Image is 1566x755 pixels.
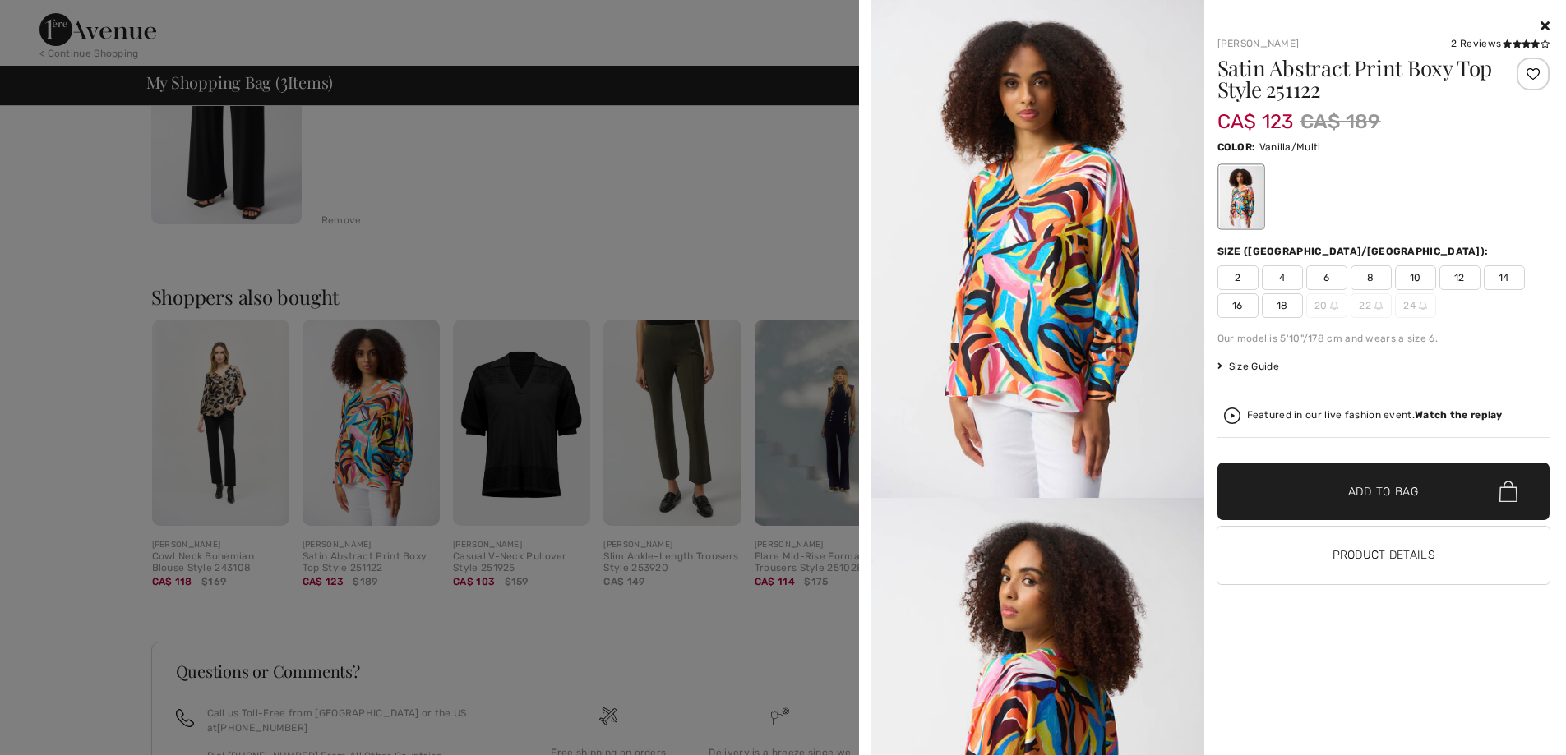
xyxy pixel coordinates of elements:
span: 8 [1351,265,1392,290]
span: 24 [1395,293,1436,318]
img: Bag.svg [1499,481,1517,502]
span: Size Guide [1217,359,1279,374]
span: Vanilla/Multi [1259,141,1321,153]
img: ring-m.svg [1419,302,1427,310]
div: Featured in our live fashion event. [1247,410,1503,421]
span: CA$ 123 [1217,94,1294,133]
span: 4 [1262,265,1303,290]
span: Add to Bag [1348,483,1419,500]
span: 16 [1217,293,1259,318]
strong: Watch the replay [1415,409,1503,421]
span: 12 [1439,265,1481,290]
div: Vanilla/Multi [1219,166,1262,228]
span: Color: [1217,141,1256,153]
span: CA$ 189 [1300,107,1381,136]
img: ring-m.svg [1374,302,1383,310]
img: Watch the replay [1224,407,1240,424]
span: 10 [1395,265,1436,290]
h1: Satin Abstract Print Boxy Top Style 251122 [1217,58,1494,100]
button: Add to Bag [1217,463,1550,520]
div: Our model is 5'10"/178 cm and wears a size 6. [1217,331,1550,346]
span: 6 [1306,265,1347,290]
div: Size ([GEOGRAPHIC_DATA]/[GEOGRAPHIC_DATA]): [1217,244,1492,259]
span: 18 [1262,293,1303,318]
span: 2 [1217,265,1259,290]
span: 20 [1306,293,1347,318]
span: 14 [1484,265,1525,290]
span: 22 [1351,293,1392,318]
span: Chat [36,12,70,26]
div: 2 Reviews [1451,36,1550,51]
img: ring-m.svg [1330,302,1338,310]
a: [PERSON_NAME] [1217,38,1300,49]
button: Product Details [1217,527,1550,584]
